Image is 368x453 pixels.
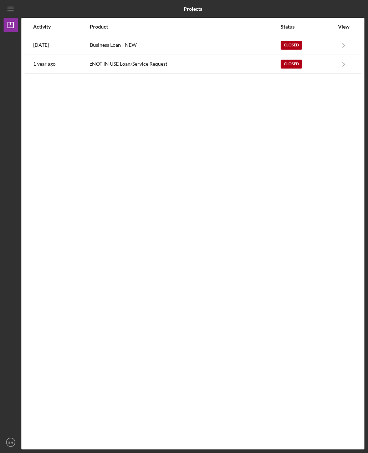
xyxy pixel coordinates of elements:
[4,435,18,449] button: BH
[33,61,56,67] time: 2024-03-27 00:02
[90,24,280,30] div: Product
[281,24,334,30] div: Status
[90,55,280,73] div: zNOT IN USE Loan/Service Request
[281,60,302,69] div: Closed
[33,24,89,30] div: Activity
[33,42,49,48] time: 2025-06-16 22:53
[184,6,202,12] b: Projects
[335,24,353,30] div: View
[90,36,280,54] div: Business Loan - NEW
[8,441,13,444] text: BH
[281,41,302,50] div: Closed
